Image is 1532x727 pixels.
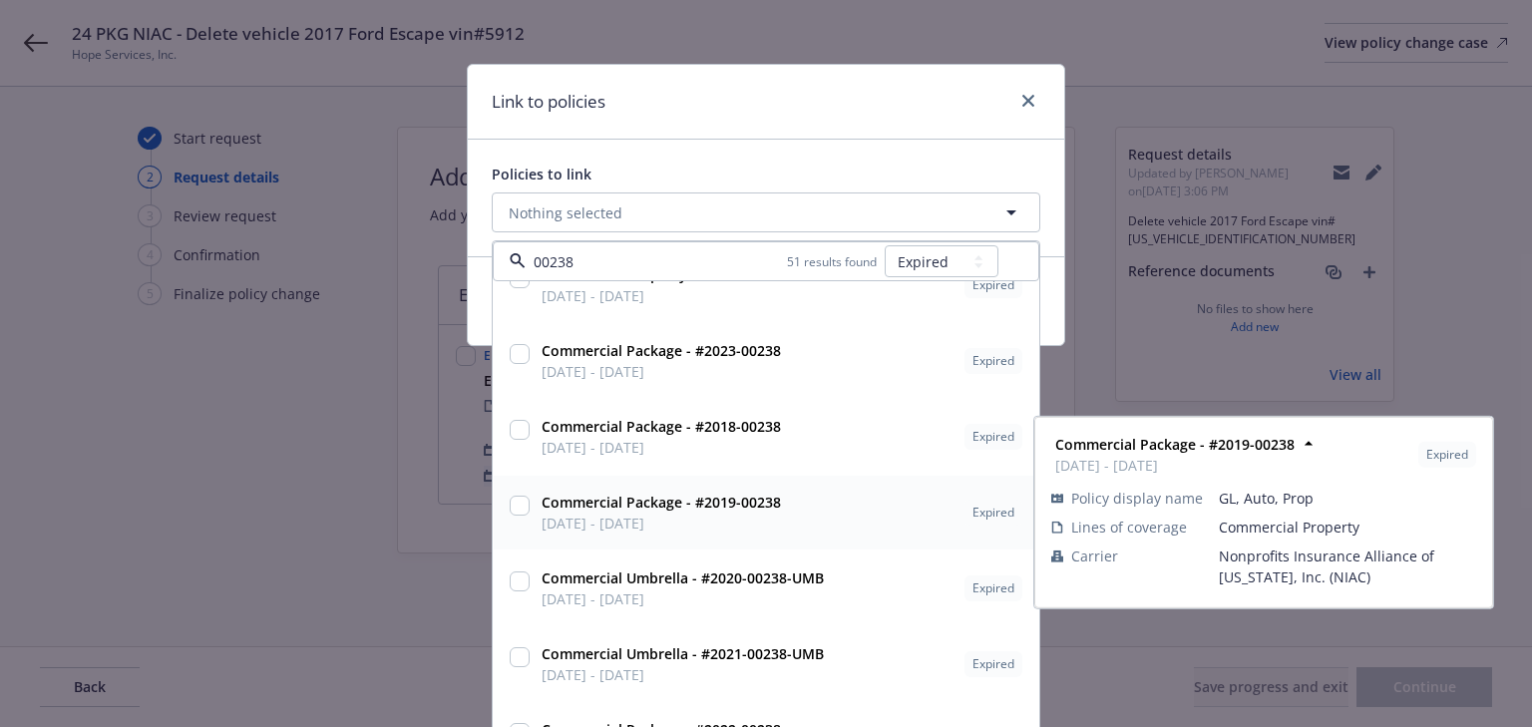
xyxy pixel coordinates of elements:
[542,513,781,534] span: [DATE] - [DATE]
[972,504,1014,522] span: Expired
[1055,435,1295,454] strong: Commercial Package - #2019-00238
[972,428,1014,446] span: Expired
[1071,545,1118,566] span: Carrier
[542,588,824,609] span: [DATE] - [DATE]
[542,664,824,685] span: [DATE] - [DATE]
[526,251,787,272] input: Filter by keyword
[1426,446,1468,464] span: Expired
[542,437,781,458] span: [DATE] - [DATE]
[1219,517,1476,538] span: Commercial Property
[542,285,829,306] span: [DATE] - [DATE]
[1071,517,1187,538] span: Lines of coverage
[972,352,1014,370] span: Expired
[972,276,1014,294] span: Expired
[509,202,622,223] span: Nothing selected
[972,655,1014,673] span: Expired
[492,165,591,183] span: Policies to link
[1071,488,1203,509] span: Policy display name
[542,493,781,512] strong: Commercial Package - #2019-00238
[542,341,781,360] strong: Commercial Package - #2023-00238
[1055,455,1295,476] span: [DATE] - [DATE]
[492,192,1040,232] button: Nothing selected
[787,253,877,270] span: 51 results found
[542,361,781,382] span: [DATE] - [DATE]
[1219,545,1476,587] span: Nonprofits Insurance Alliance of [US_STATE], Inc. (NIAC)
[972,579,1014,597] span: Expired
[1016,89,1040,113] a: close
[1219,488,1476,509] span: GL, Auto, Prop
[542,417,781,436] strong: Commercial Package - #2018-00238
[542,644,824,663] strong: Commercial Umbrella - #2021-00238-UMB
[492,89,605,115] h1: Link to policies
[542,568,824,587] strong: Commercial Umbrella - #2020-00238-UMB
